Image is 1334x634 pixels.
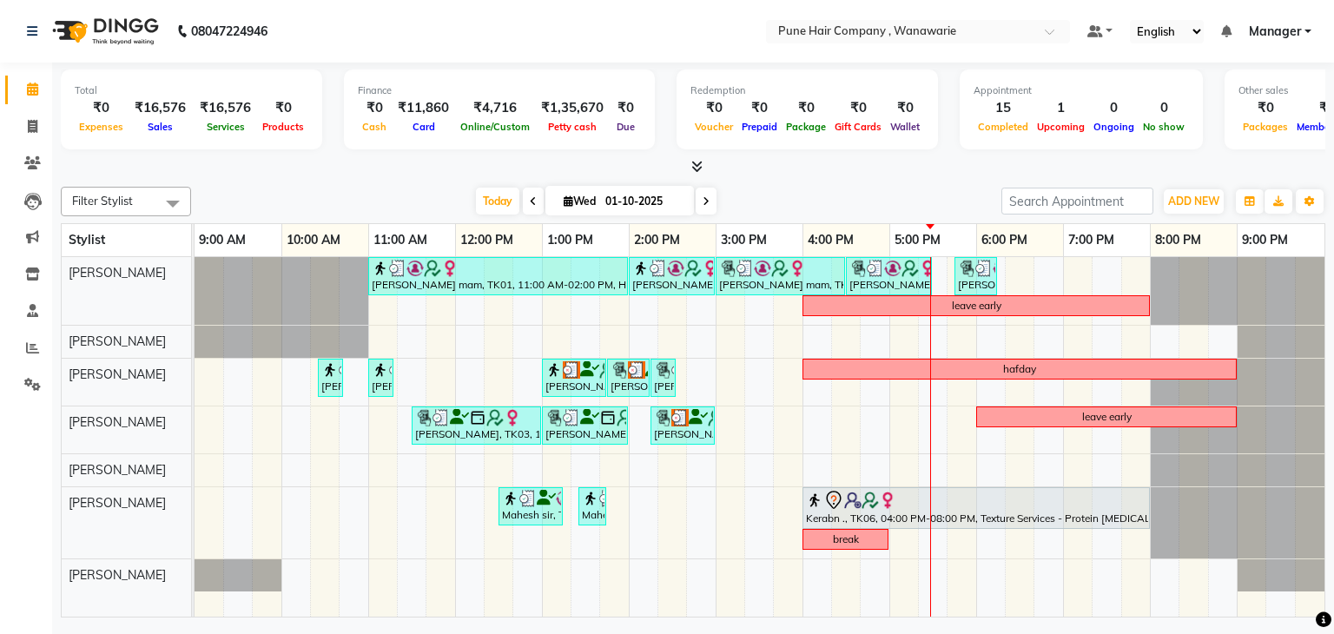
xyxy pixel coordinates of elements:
[258,98,308,118] div: ₹0
[630,228,684,253] a: 2:00 PM
[191,7,267,56] b: 08047224946
[830,98,886,118] div: ₹0
[358,83,641,98] div: Finance
[737,121,782,133] span: Prepaid
[1033,98,1089,118] div: 1
[956,260,995,293] div: [PERSON_NAME] mam, TK01, 05:45 PM-06:15 PM, BlowDry Medium
[69,334,166,349] span: [PERSON_NAME]
[408,121,439,133] span: Card
[413,409,539,442] div: [PERSON_NAME], TK03, 11:30 AM-01:00 PM, Pedicure - Pedicure AVL Deep moisturizing
[369,228,432,253] a: 11:00 AM
[737,98,782,118] div: ₹0
[833,532,859,547] div: break
[456,98,534,118] div: ₹4,716
[544,409,626,442] div: [PERSON_NAME], TK03, 01:00 PM-02:00 PM, Manicure - Manicure Luxury
[543,228,598,253] a: 1:00 PM
[652,409,713,442] div: [PERSON_NAME] ., TK02, 02:15 PM-03:00 PM, Pedicure,- Pedicure Basic
[476,188,519,215] span: Today
[1238,121,1292,133] span: Packages
[559,195,600,208] span: Wed
[611,98,641,118] div: ₹0
[1249,23,1301,41] span: Manager
[609,361,648,394] div: [PERSON_NAME] ., TK02, 01:45 PM-02:15 PM, Skin Services - Bleach Face & Neck
[848,260,930,293] div: [PERSON_NAME] mam, TK01, 04:30 PM-05:30 PM, Brillare Ceramide Tritment
[600,188,687,215] input: 2025-10-01
[544,121,601,133] span: Petty cash
[69,232,105,248] span: Stylist
[886,98,924,118] div: ₹0
[1089,98,1139,118] div: 0
[358,98,391,118] div: ₹0
[890,228,945,253] a: 5:00 PM
[974,83,1189,98] div: Appointment
[258,121,308,133] span: Products
[977,228,1032,253] a: 6:00 PM
[75,121,128,133] span: Expenses
[1082,409,1132,425] div: leave early
[69,495,166,511] span: [PERSON_NAME]
[690,98,737,118] div: ₹0
[717,228,771,253] a: 3:00 PM
[974,98,1033,118] div: 15
[534,98,611,118] div: ₹1,35,670
[500,490,561,523] div: Mahesh sir, TK04, 12:30 PM-01:15 PM, [DEMOGRAPHIC_DATA] Haircut By Senior Stylist
[782,121,830,133] span: Package
[75,98,128,118] div: ₹0
[544,361,604,394] div: [PERSON_NAME] ., TK02, 01:00 PM-01:45 PM, Facials & Masks - Cleanup 03+ (All skin type)
[1164,189,1224,214] button: ADD NEW
[1033,121,1089,133] span: Upcoming
[886,121,924,133] span: Wallet
[1003,361,1036,377] div: hafday
[75,83,308,98] div: Total
[803,228,858,253] a: 4:00 PM
[69,367,166,382] span: [PERSON_NAME]
[652,361,674,394] div: [PERSON_NAME] mam, TK01, 02:15 PM-02:25 PM, Skin Services - Threading Face ( Eyebrow/ Upper lip/C...
[370,260,626,293] div: [PERSON_NAME] mam, TK01, 11:00 AM-02:00 PM, Hair Colour - Inoa Global Long
[804,490,1148,526] div: Kerabn ., TK06, 04:00 PM-08:00 PM, Texture Services - Protein [MEDICAL_DATA] Medium
[830,121,886,133] span: Gift Cards
[128,98,193,118] div: ₹16,576
[391,98,456,118] div: ₹11,860
[195,228,250,253] a: 9:00 AM
[1089,121,1139,133] span: Ongoing
[456,228,518,253] a: 12:00 PM
[72,194,133,208] span: Filter Stylist
[782,98,830,118] div: ₹0
[1139,121,1189,133] span: No show
[370,361,392,394] div: [PERSON_NAME] mam, TK05, 11:00 AM-11:10 AM, Skin Services - Waxing Bead Wax Face ( Eyebrow/ Upper...
[1064,228,1119,253] a: 7:00 PM
[456,121,534,133] span: Online/Custom
[282,228,345,253] a: 10:00 AM
[1168,195,1219,208] span: ADD NEW
[69,567,166,583] span: [PERSON_NAME]
[143,121,177,133] span: Sales
[690,121,737,133] span: Voucher
[358,121,391,133] span: Cash
[717,260,843,293] div: [PERSON_NAME] mam, TK01, 03:00 PM-04:30 PM, Hair Colour - Inoa Touch-up (Upto 2 Inches)
[1001,188,1153,215] input: Search Appointment
[202,121,249,133] span: Services
[1139,98,1189,118] div: 0
[44,7,163,56] img: logo
[69,414,166,430] span: [PERSON_NAME]
[631,260,713,293] div: [PERSON_NAME] mam, TK01, 02:00 PM-03:00 PM, Brillare Ceramide Tritment
[952,298,1001,314] div: leave early
[612,121,639,133] span: Due
[580,490,604,523] div: Mahesh sir, TK04, 01:25 PM-01:45 PM, [DEMOGRAPHIC_DATA] [PERSON_NAME] Shaving/ [PERSON_NAME] Trim...
[69,265,166,281] span: [PERSON_NAME]
[193,98,258,118] div: ₹16,576
[690,83,924,98] div: Redemption
[1151,228,1205,253] a: 8:00 PM
[1238,228,1292,253] a: 9:00 PM
[974,121,1033,133] span: Completed
[69,462,166,478] span: [PERSON_NAME]
[1238,98,1292,118] div: ₹0
[320,361,341,394] div: [PERSON_NAME] mam, TK05, 10:25 AM-10:35 AM, Skin Services - Threading Face ( Eyebrow/ Upper lip/C...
